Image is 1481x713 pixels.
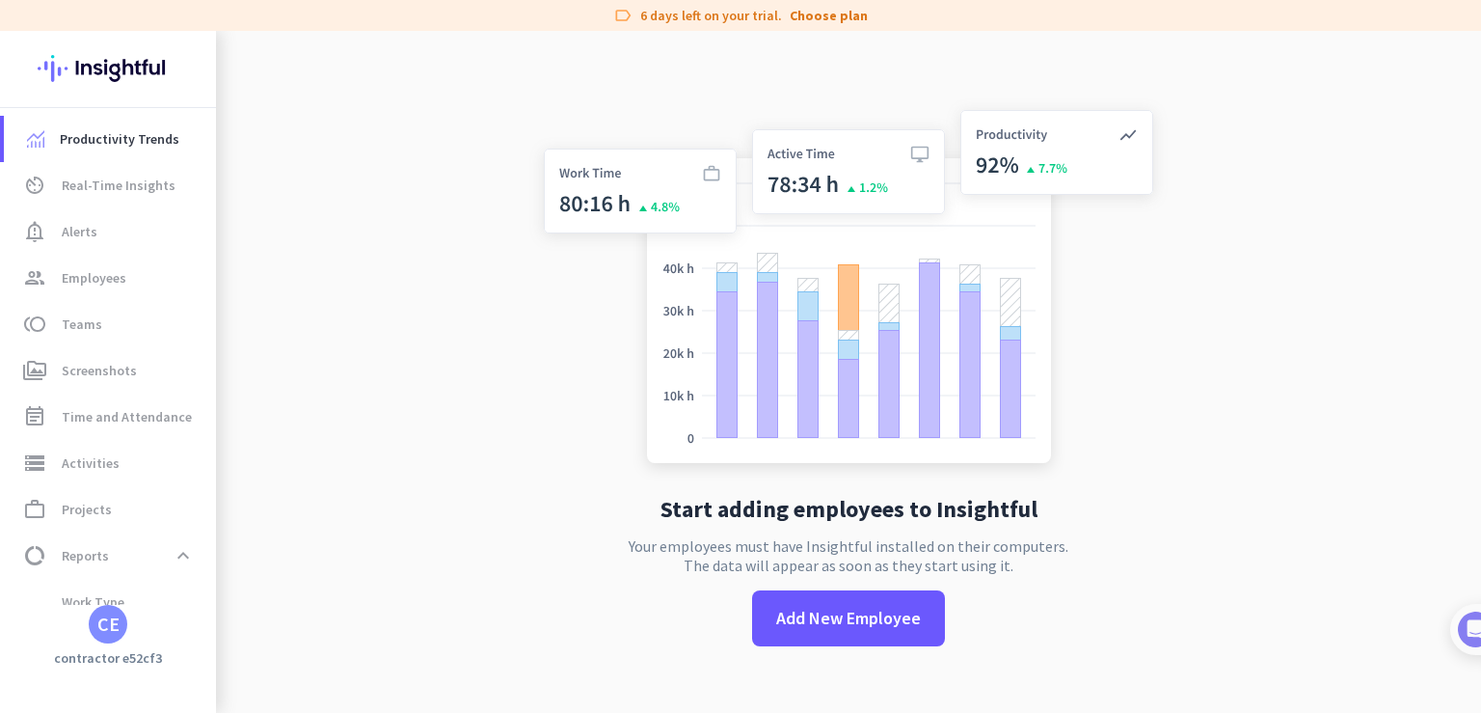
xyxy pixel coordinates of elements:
[23,405,46,428] i: event_note
[629,536,1068,575] p: Your employees must have Insightful installed on their computers. The data will appear as soon as...
[27,130,44,148] img: menu-item
[23,174,46,197] i: av_timer
[38,31,178,106] img: Insightful logo
[23,266,46,289] i: group
[23,498,46,521] i: work_outline
[4,579,216,625] a: Work Type
[62,544,109,567] span: Reports
[62,498,112,521] span: Projects
[97,615,120,634] div: CE
[4,440,216,486] a: storageActivities
[4,394,216,440] a: event_noteTime and Attendance
[4,116,216,162] a: menu-itemProductivity Trends
[529,98,1168,482] img: no-search-results
[60,127,179,151] span: Productivity Trends
[62,359,137,382] span: Screenshots
[19,579,124,625] span: Work Type
[4,533,216,579] a: data_usageReportsexpand_less
[166,538,201,573] button: expand_less
[62,405,192,428] span: Time and Attendance
[660,498,1037,521] h2: Start adding employees to Insightful
[790,6,868,25] a: Choose plan
[62,266,126,289] span: Employees
[4,301,216,347] a: tollTeams
[23,544,46,567] i: data_usage
[4,486,216,533] a: work_outlineProjects
[752,590,945,646] button: Add New Employee
[62,174,175,197] span: Real-Time Insights
[4,208,216,255] a: notification_importantAlerts
[4,162,216,208] a: av_timerReal-Time Insights
[62,452,120,475] span: Activities
[776,606,921,631] span: Add New Employee
[23,313,46,336] i: toll
[613,6,633,25] i: label
[62,220,97,243] span: Alerts
[4,255,216,301] a: groupEmployees
[23,452,46,475] i: storage
[23,359,46,382] i: perm_media
[23,220,46,243] i: notification_important
[4,347,216,394] a: perm_mediaScreenshots
[62,313,102,336] span: Teams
